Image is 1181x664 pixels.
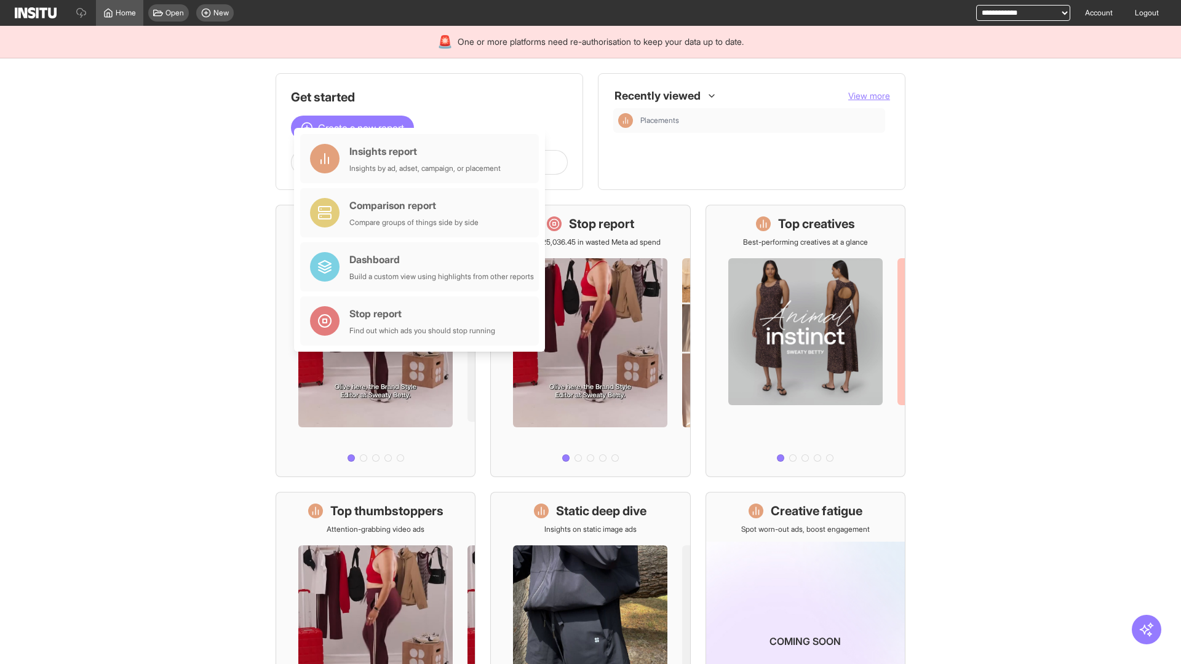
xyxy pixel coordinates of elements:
[640,116,679,125] span: Placements
[291,116,414,140] button: Create a new report
[618,113,633,128] div: Insights
[458,36,744,48] span: One or more platforms need re-authorisation to keep your data up to date.
[349,252,534,267] div: Dashboard
[318,121,404,135] span: Create a new report
[349,272,534,282] div: Build a custom view using highlights from other reports
[848,90,890,102] button: View more
[349,198,479,213] div: Comparison report
[556,502,646,520] h1: Static deep dive
[276,205,475,477] a: What's live nowSee all active ads instantly
[349,326,495,336] div: Find out which ads you should stop running
[569,215,634,232] h1: Stop report
[327,524,424,534] p: Attention-grabbing video ads
[437,33,453,50] div: 🚨
[544,524,637,534] p: Insights on static image ads
[743,237,868,247] p: Best-performing creatives at a glance
[848,90,890,101] span: View more
[349,144,501,159] div: Insights report
[330,502,443,520] h1: Top thumbstoppers
[349,218,479,227] div: Compare groups of things side by side
[778,215,855,232] h1: Top creatives
[640,116,880,125] span: Placements
[15,7,57,18] img: Logo
[291,89,568,106] h1: Get started
[490,205,690,477] a: Stop reportSave £25,036.45 in wasted Meta ad spend
[349,306,495,321] div: Stop report
[349,164,501,173] div: Insights by ad, adset, campaign, or placement
[706,205,905,477] a: Top creativesBest-performing creatives at a glance
[165,8,184,18] span: Open
[116,8,136,18] span: Home
[520,237,661,247] p: Save £25,036.45 in wasted Meta ad spend
[213,8,229,18] span: New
